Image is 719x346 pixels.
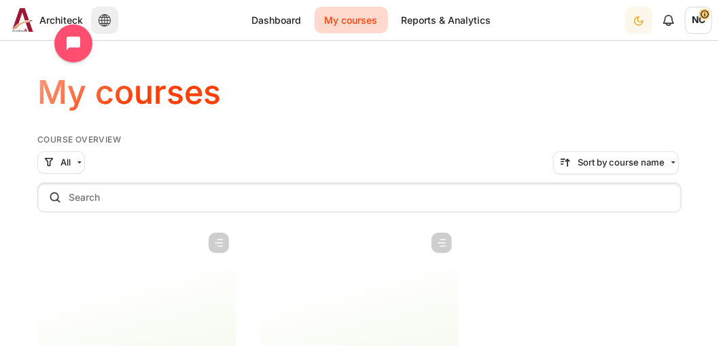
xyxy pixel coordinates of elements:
a: Reports & Analytics [391,7,501,33]
input: Search [37,182,682,212]
a: Architeck Architeck [7,8,83,32]
div: Dark Mode [627,6,651,34]
span: Architeck [39,13,83,27]
div: Show notification window with no new notifications [655,7,682,34]
button: Light Mode Dark Mode [625,7,652,34]
a: Dashboard [241,7,311,33]
img: Architeck [12,8,34,32]
div: Course overview controls [37,151,682,215]
h1: My courses [37,71,221,113]
a: My courses [315,7,388,33]
button: Languages [91,7,118,34]
span: All [60,156,71,170]
button: Grouping drop-down menu [37,151,85,174]
span: Sort by course name [578,156,665,170]
a: User menu [685,7,712,34]
h5: Course overview [37,134,682,145]
button: Sorting drop-down menu [553,151,679,174]
span: NC [685,7,712,34]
